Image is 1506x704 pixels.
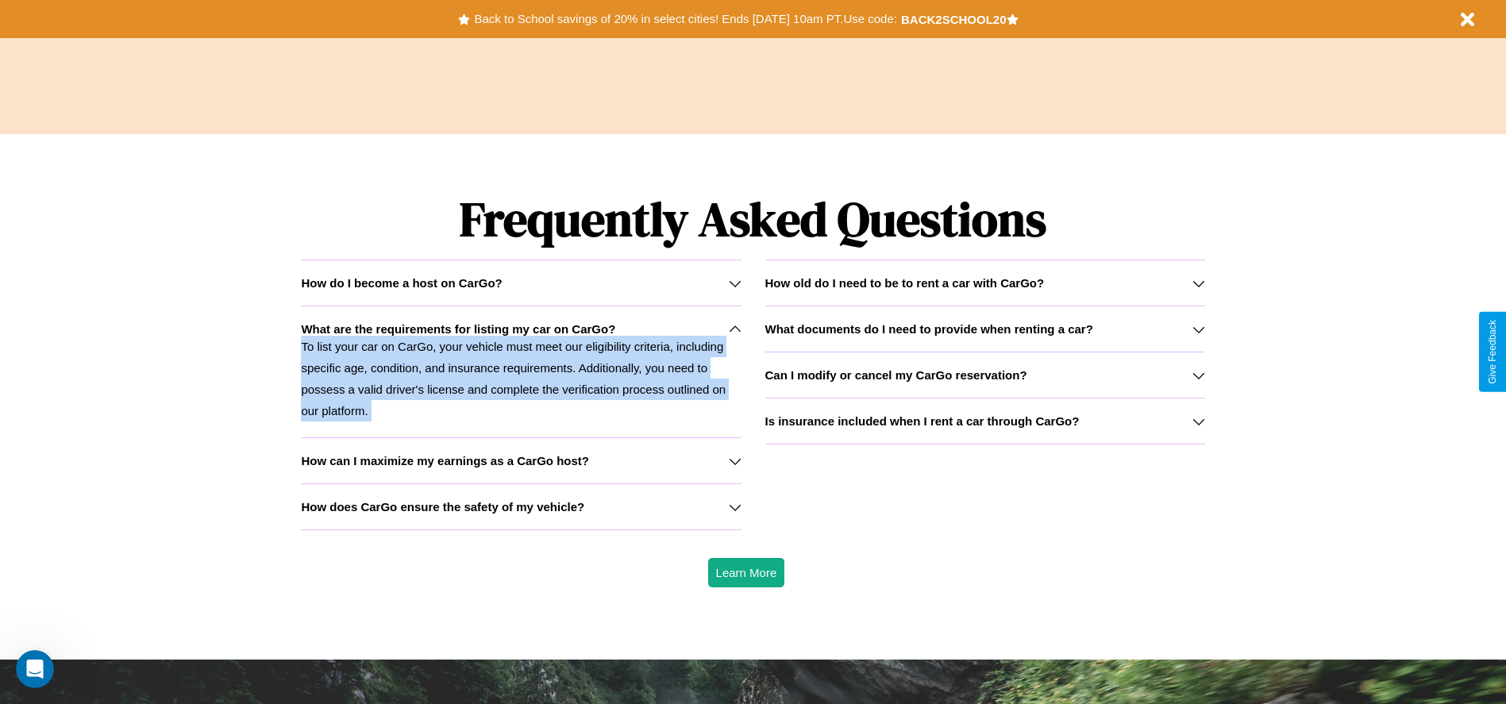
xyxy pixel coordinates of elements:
b: BACK2SCHOOL20 [901,13,1007,26]
div: Give Feedback [1487,320,1498,384]
p: To list your car on CarGo, your vehicle must meet our eligibility criteria, including specific ag... [301,336,741,421]
h1: Frequently Asked Questions [301,179,1204,260]
h3: What documents do I need to provide when renting a car? [765,322,1093,336]
h3: What are the requirements for listing my car on CarGo? [301,322,615,336]
h3: How can I maximize my earnings as a CarGo host? [301,454,589,467]
iframe: Intercom live chat [16,650,54,688]
h3: How do I become a host on CarGo? [301,276,502,290]
h3: Is insurance included when I rent a car through CarGo? [765,414,1080,428]
h3: Can I modify or cancel my CarGo reservation? [765,368,1027,382]
h3: How does CarGo ensure the safety of my vehicle? [301,500,584,514]
button: Back to School savings of 20% in select cities! Ends [DATE] 10am PT.Use code: [470,8,900,30]
h3: How old do I need to be to rent a car with CarGo? [765,276,1045,290]
button: Learn More [708,558,785,587]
